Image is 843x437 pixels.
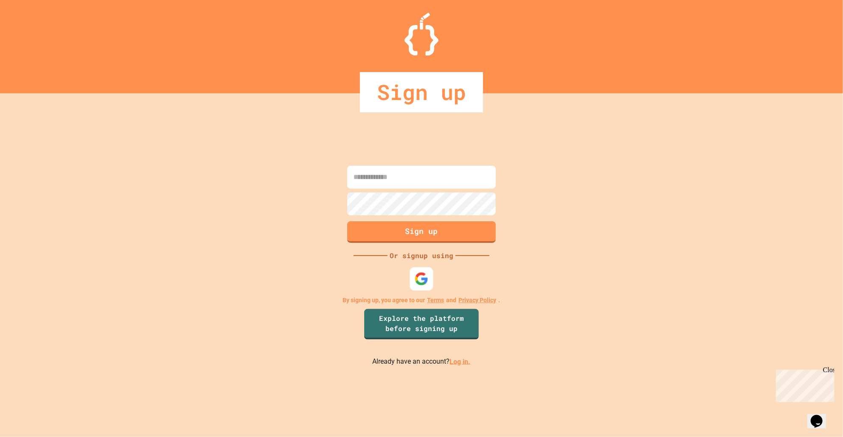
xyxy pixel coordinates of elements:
iframe: chat widget [773,366,835,402]
div: Sign up [360,72,483,112]
div: Or signup using [388,251,455,261]
button: Sign up [347,221,496,243]
a: Terms [427,296,444,305]
div: Chat with us now!Close [3,3,59,54]
p: By signing up, you agree to our and . [343,296,500,305]
p: Already have an account? [373,356,471,367]
img: Logo.svg [405,13,438,56]
a: Explore the platform before signing up [364,309,479,340]
iframe: chat widget [807,403,835,429]
a: Log in. [450,357,471,365]
a: Privacy Policy [459,296,497,305]
img: google-icon.svg [415,272,429,286]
